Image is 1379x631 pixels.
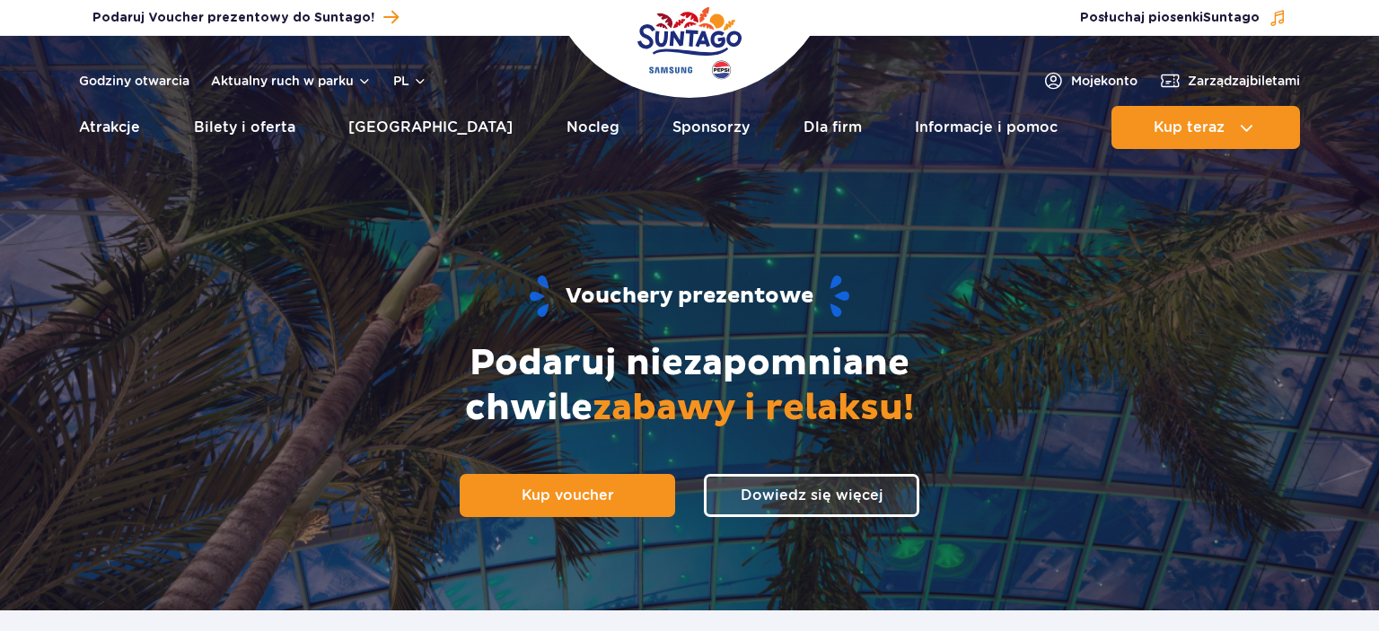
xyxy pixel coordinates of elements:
[741,486,883,504] span: Dowiedz się więcej
[567,106,619,149] a: Nocleg
[1188,72,1300,90] span: Zarządzaj biletami
[804,106,862,149] a: Dla firm
[1080,9,1260,27] span: Posłuchaj piosenki
[211,74,372,88] button: Aktualny ruch w parku
[79,72,189,90] a: Godziny otwarcia
[194,106,295,149] a: Bilety i oferta
[348,106,513,149] a: [GEOGRAPHIC_DATA]
[1071,72,1137,90] span: Moje konto
[375,341,1004,431] h2: Podaruj niezapomniane chwile
[1203,12,1260,24] span: Suntago
[79,106,140,149] a: Atrakcje
[92,5,399,30] a: Podaruj Voucher prezentowy do Suntago!
[1154,119,1225,136] span: Kup teraz
[522,486,614,504] span: Kup voucher
[704,474,919,517] a: Dowiedz się więcej
[1080,9,1287,27] button: Posłuchaj piosenkiSuntago
[672,106,750,149] a: Sponsorzy
[1042,70,1137,92] a: Mojekonto
[460,474,675,517] a: Kup voucher
[915,106,1058,149] a: Informacje i pomoc
[593,386,914,431] span: zabawy i relaksu!
[92,9,374,27] span: Podaruj Voucher prezentowy do Suntago!
[1159,70,1300,92] a: Zarządzajbiletami
[112,274,1267,320] h1: Vouchery prezentowe
[393,72,427,90] button: pl
[1111,106,1300,149] button: Kup teraz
